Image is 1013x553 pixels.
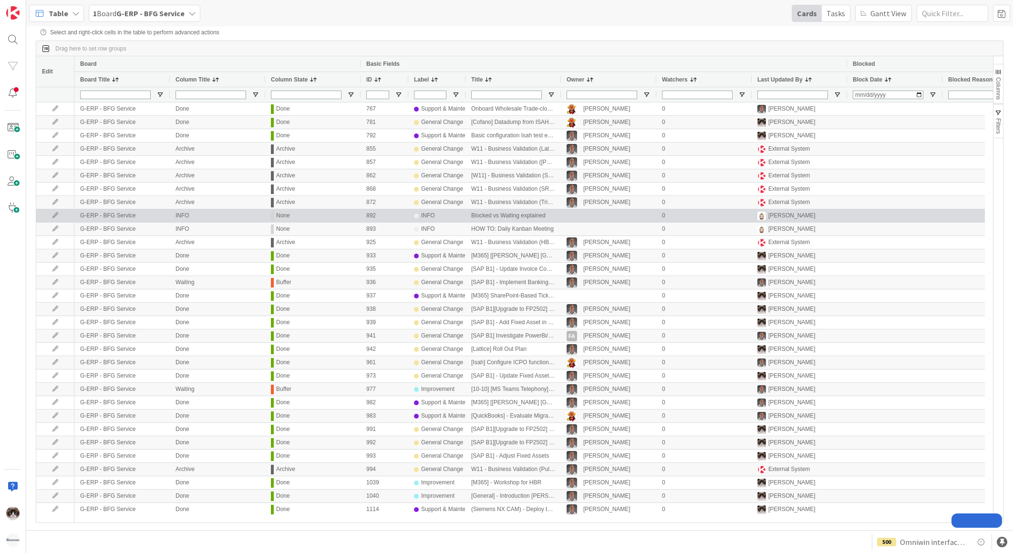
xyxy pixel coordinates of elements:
div: [M365] - Workshop for HBR [465,476,561,489]
div: G-ERP - BFG Service [74,343,170,356]
div: W11 - Business Validation (Lattice) [465,143,561,155]
div: 781 [361,116,408,129]
img: Kv [757,292,766,300]
div: 0 [656,183,752,195]
span: Blocked [853,61,875,67]
div: W11 - Business Validation (Trigrammanager) [465,196,561,209]
span: Watchers [662,76,688,83]
div: Done [170,410,265,422]
div: 0 [656,196,752,209]
div: External System [768,156,810,168]
div: Done [276,130,290,142]
div: 994 [361,463,408,476]
div: W11 - Business Validation (Pulses) [465,463,561,476]
button: Open Filter Menu [452,91,460,99]
div: 0 [656,289,752,302]
div: [Isah] Configure ICPO functionalities for HCN, HNL, HSG and HCZ test environment [465,356,561,369]
div: 1040 [361,490,408,502]
div: G-ERP - BFG Service [74,476,170,489]
div: G-ERP - BFG Service [74,396,170,409]
div: [PERSON_NAME] [768,116,816,128]
div: General Change [421,156,463,168]
div: G-ERP - BFG Service [74,129,170,142]
div: Archive [170,183,265,195]
div: Waiting [170,276,265,289]
div: G-ERP - BFG Service [74,329,170,342]
div: Done [170,450,265,462]
div: Done [170,423,265,436]
div: 0 [656,356,752,369]
span: Label [414,76,429,83]
div: [SAP B1][Upgrade to FP2502] - Validate HANA Database [465,303,561,316]
div: 868 [361,183,408,195]
div: [SAP B1] - Implement Banking VAN [465,276,561,289]
img: PS [757,412,766,420]
span: Board Title [80,76,110,83]
img: Kv [757,372,766,380]
div: [M365] [[PERSON_NAME] [GEOGRAPHIC_DATA]] Migrate on-premises data to MS Teams/SharePoint for all ... [465,249,561,262]
div: Support & Maintenance [421,130,481,142]
div: External System [768,143,810,155]
span: Last Updated By [757,76,803,83]
span: Block Date [853,76,882,83]
div: Support & Maintenance [421,103,481,115]
div: G-ERP - BFG Service [74,383,170,396]
div: [SAP B1] - Adjust Fixed Assets [465,450,561,462]
div: (Siemens NX CAM) - Deploy to CNC Operator [465,503,561,516]
div: INFO [170,223,265,236]
div: 937 [361,289,408,302]
div: G-ERP - BFG Service [74,263,170,276]
div: Archive [276,196,295,208]
img: PS [757,332,766,340]
div: Row Groups [55,45,126,52]
div: 0 [656,276,752,289]
img: PS [567,451,577,461]
div: W11 - Business Validation ([PERSON_NAME]) [465,156,561,169]
div: Done [170,303,265,316]
div: Done [170,102,265,115]
div: Archive [170,156,265,169]
img: ES [757,238,766,247]
input: Title Filter Input [471,91,542,99]
div: [M365] [[PERSON_NAME] [GEOGRAPHIC_DATA]] Migrate on-premises data to MS Teams/SharePoint for all ... [465,396,561,409]
img: PS [567,384,577,395]
div: [PERSON_NAME] [583,170,631,182]
div: Done [170,263,265,276]
div: Done [170,329,265,342]
img: ES [757,185,766,194]
img: LC [567,411,577,421]
div: Done [170,249,265,262]
img: PS [567,304,577,315]
div: 862 [361,169,408,182]
div: Done [170,396,265,409]
img: ES [757,172,766,180]
img: Rv [757,225,766,234]
img: PS [567,144,577,154]
div: Done [170,490,265,502]
div: Archive [170,143,265,155]
div: G-ERP - BFG Service [74,169,170,182]
span: Basic Fields [366,61,400,67]
img: Kv [6,507,20,520]
img: Kv [757,305,766,314]
div: 0 [656,329,752,342]
div: Tasks [822,5,850,21]
div: Basic configuration Isah test environment HSG [465,129,561,142]
div: General Change [421,143,463,155]
div: G-ERP - BFG Service [74,116,170,129]
div: G-ERP - BFG Service [74,209,170,222]
div: Done [170,369,265,382]
div: Done [170,129,265,142]
span: Blocked Reason [948,76,992,83]
div: 0 [656,463,752,476]
img: PS [757,399,766,407]
div: Done [276,103,290,115]
button: Open Filter Menu [347,91,355,99]
div: 0 [656,476,752,489]
img: Kv [757,479,766,487]
div: 0 [656,143,752,155]
div: [W11] - Business Validation (SAP Business One B1) [465,169,561,182]
div: [PERSON_NAME] [768,103,816,115]
img: PS [757,358,766,367]
div: Select and right-click cells in the table to perform advanced actions [41,29,999,36]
